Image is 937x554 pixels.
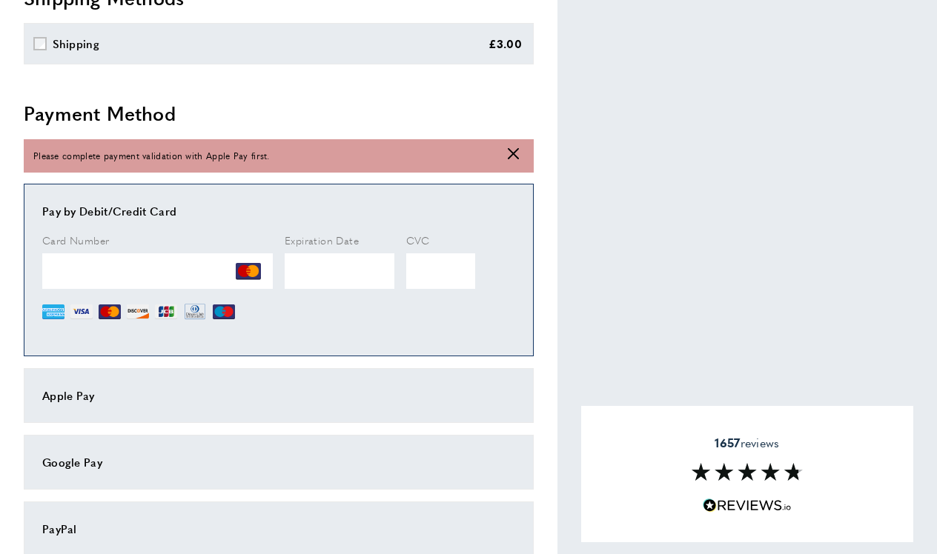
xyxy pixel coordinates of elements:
iframe: Secure Credit Card Frame - Expiration Date [285,253,394,289]
img: AE.png [42,301,64,323]
img: Reviews.io 5 stars [703,498,792,513]
iframe: Secure Credit Card Frame - Credit Card Number [42,253,273,289]
img: DI.png [127,301,149,323]
img: MC.png [236,259,261,284]
img: VI.png [70,301,93,323]
div: Pay by Debit/Credit Card [42,202,515,220]
iframe: Secure Credit Card Frame - CVV [406,253,475,289]
span: Expiration Date [285,233,359,247]
span: Please complete payment validation with Apple Pay first. [33,149,270,163]
span: reviews [715,435,779,450]
div: PayPal [42,520,515,538]
img: DN.png [183,301,207,323]
h2: Payment Method [24,100,534,127]
strong: 1657 [715,434,740,451]
img: MC.png [99,301,121,323]
div: Shipping [53,35,99,53]
div: £3.00 [489,35,523,53]
img: JCB.png [155,301,177,323]
span: CVC [406,233,430,247]
div: Apple Pay [42,387,515,404]
img: MI.png [213,301,235,323]
img: Reviews section [692,463,803,481]
div: Google Pay [42,453,515,471]
span: Card Number [42,233,109,247]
